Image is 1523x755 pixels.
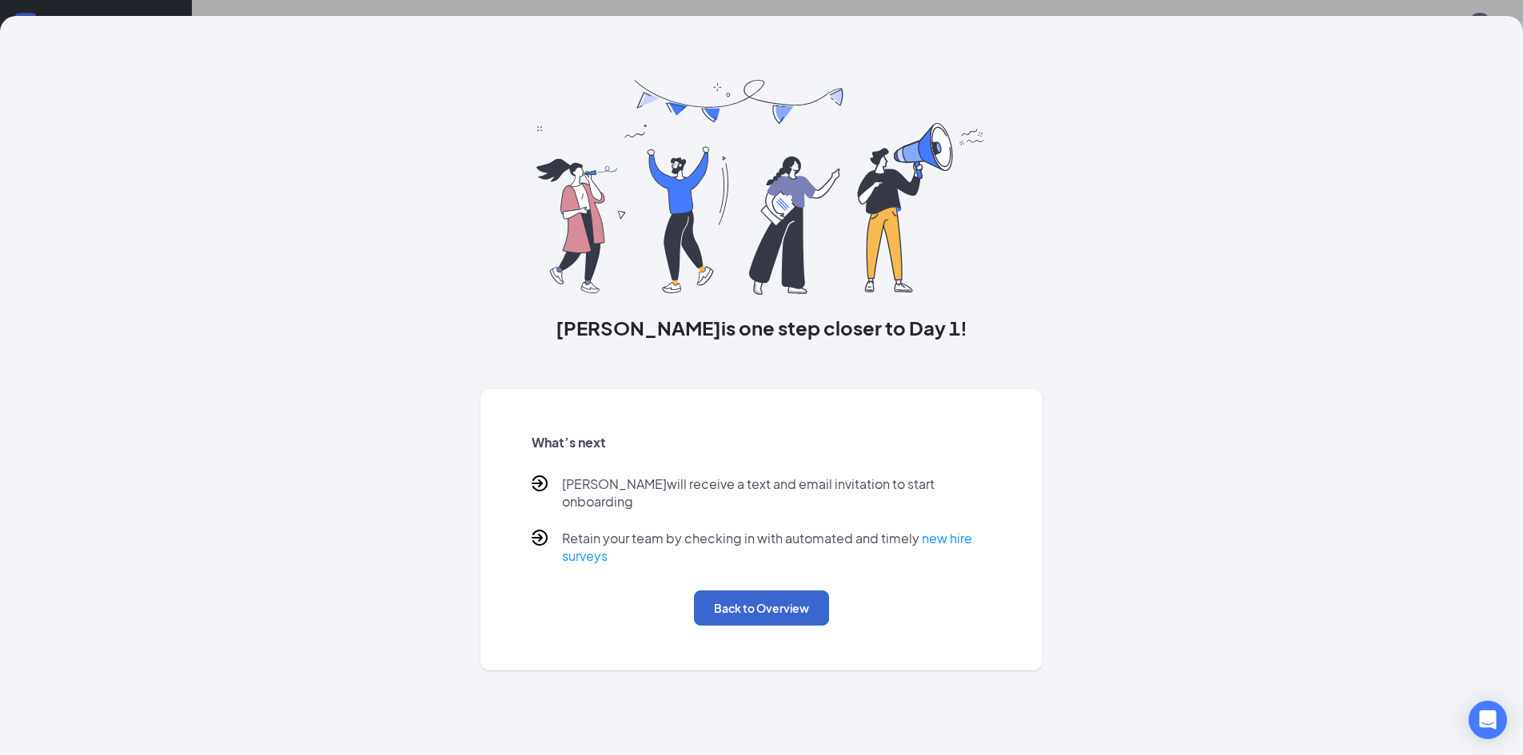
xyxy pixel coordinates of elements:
img: you are all set [536,80,987,295]
button: Back to Overview [694,590,829,626]
h3: [PERSON_NAME] is one step closer to Day 1! [480,314,1043,341]
a: new hire surveys [562,530,972,564]
p: [PERSON_NAME] will receive a text and email invitation to start onboarding [562,475,992,511]
h5: What’s next [532,434,992,451]
p: Retain your team by checking in with automated and timely [562,530,992,565]
div: Open Intercom Messenger [1469,701,1507,739]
